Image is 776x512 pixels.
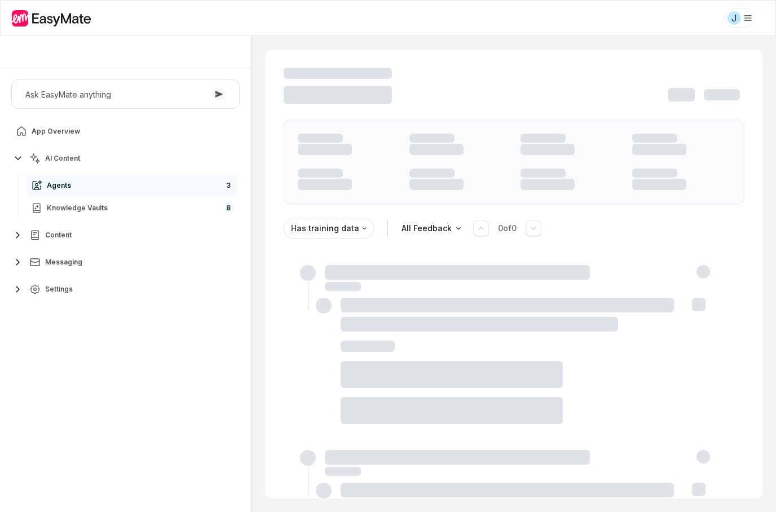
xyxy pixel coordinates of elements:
[397,218,469,239] button: All Feedback
[11,80,240,109] button: Ask EasyMate anything
[402,222,452,235] p: All Feedback
[45,154,80,163] span: AI Content
[727,11,741,25] div: J
[224,201,233,215] span: 8
[32,127,80,136] span: App Overview
[11,251,240,273] button: Messaging
[11,278,240,301] button: Settings
[45,258,82,267] span: Messaging
[45,231,72,240] span: Content
[47,204,108,213] span: Knowledge Vaults
[291,222,359,235] p: Has training data
[11,120,240,143] a: App Overview
[11,147,240,170] button: AI Content
[284,218,374,239] button: Has training data
[27,174,237,197] a: Agents3
[224,179,233,192] span: 3
[11,224,240,246] button: Content
[27,197,237,219] a: Knowledge Vaults8
[45,285,73,294] span: Settings
[47,181,71,190] span: Agents
[498,223,517,234] p: 0 of 0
